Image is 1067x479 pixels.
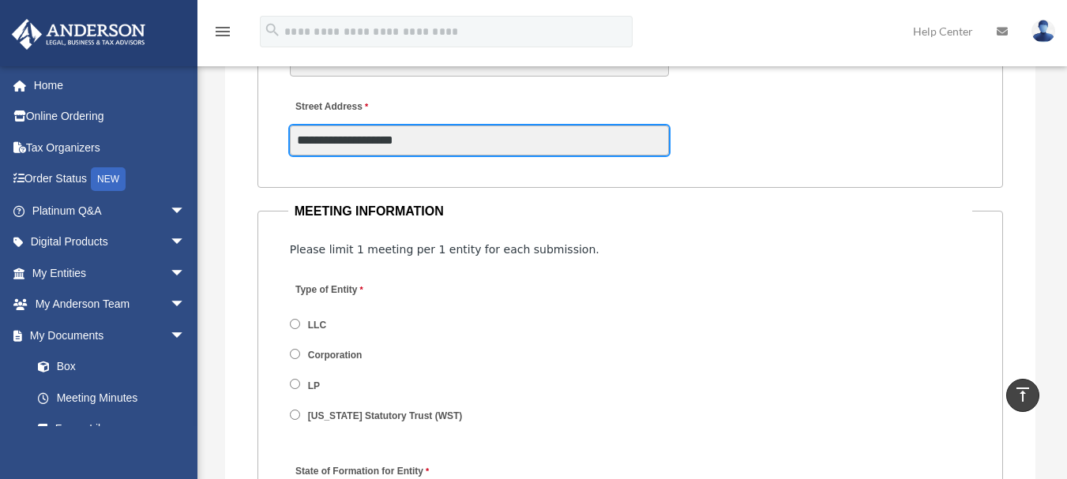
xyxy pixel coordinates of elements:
a: Home [11,69,209,101]
label: LLC [303,318,332,332]
a: Digital Productsarrow_drop_down [11,226,209,258]
legend: MEETING INFORMATION [288,200,972,223]
label: Type of Entity [290,279,440,301]
img: User Pic [1031,20,1055,43]
i: vertical_align_top [1013,385,1032,404]
span: arrow_drop_down [170,195,201,227]
label: Street Address [290,96,440,118]
span: Please limit 1 meeting per 1 entity for each submission. [290,243,599,256]
a: Online Ordering [11,101,209,133]
a: vertical_align_top [1006,379,1039,412]
i: search [264,21,281,39]
a: Forms Library [22,414,209,445]
img: Anderson Advisors Platinum Portal [7,19,150,50]
span: arrow_drop_down [170,257,201,290]
span: arrow_drop_down [170,226,201,259]
a: Platinum Q&Aarrow_drop_down [11,195,209,226]
a: My Documentsarrow_drop_down [11,320,209,351]
a: Box [22,351,209,383]
a: My Entitiesarrow_drop_down [11,257,209,289]
label: Corporation [303,349,368,363]
a: menu [213,28,232,41]
span: arrow_drop_down [170,289,201,321]
a: Order StatusNEW [11,163,209,196]
label: LP [303,379,326,393]
span: arrow_drop_down [170,320,201,352]
i: menu [213,22,232,41]
div: NEW [91,167,126,191]
label: [US_STATE] Statutory Trust (WST) [303,410,468,424]
a: Tax Organizers [11,132,209,163]
a: My Anderson Teamarrow_drop_down [11,289,209,320]
a: Meeting Minutes [22,382,201,414]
